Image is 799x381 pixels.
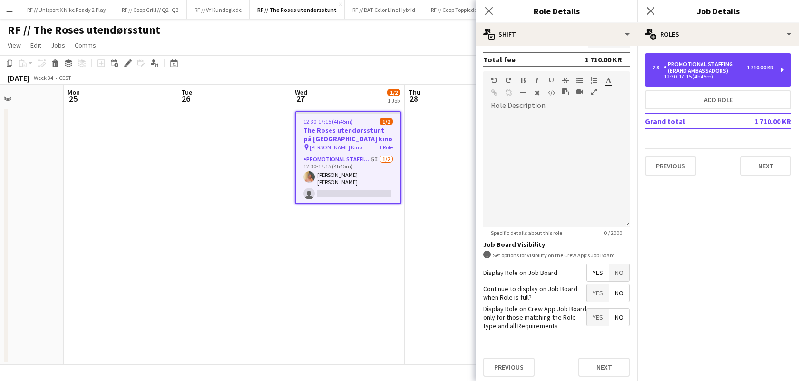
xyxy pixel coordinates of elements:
[66,93,80,104] span: 25
[548,89,555,97] button: HTML Code
[591,77,597,84] button: Ordered List
[476,5,637,17] h3: Role Details
[483,251,630,260] div: Set options for visibility on the Crew App’s Job Board
[609,284,629,302] span: No
[295,88,307,97] span: Wed
[596,229,630,236] span: 0 / 2000
[75,41,96,49] span: Comms
[548,77,555,84] button: Underline
[380,118,393,125] span: 1/2
[407,93,420,104] span: 28
[483,240,630,249] h3: Job Board Visibility
[51,41,65,49] span: Jobs
[187,0,250,19] button: RF // VY Kundeglede
[491,77,497,84] button: Undo
[114,0,187,19] button: RF // Coop Grill // Q2 -Q3
[534,89,540,97] button: Clear Formatting
[293,93,307,104] span: 27
[181,88,192,97] span: Tue
[483,358,535,377] button: Previous
[637,5,799,17] h3: Job Details
[296,154,400,203] app-card-role: Promotional Staffing (Brand Ambassadors)5I1/212:30-17:15 (4h45m)[PERSON_NAME] [PERSON_NAME]
[27,39,45,51] a: Edit
[587,284,609,302] span: Yes
[423,0,548,19] button: RF // Coop Toppledermøte på [PERSON_NAME]
[387,89,400,96] span: 1/2
[609,309,629,326] span: No
[562,88,569,96] button: Paste as plain text
[505,77,512,84] button: Redo
[534,77,540,84] button: Italic
[388,97,400,104] div: 1 Job
[483,55,516,64] div: Total fee
[653,64,664,71] div: 2 x
[740,156,791,176] button: Next
[747,64,774,71] div: 1 710.00 KR
[576,88,583,96] button: Insert video
[562,77,569,84] button: Strikethrough
[653,74,774,79] div: 12:30-17:15 (4h45m)
[4,39,25,51] a: View
[664,61,747,74] div: Promotional Staffing (Brand Ambassadors)
[8,41,21,49] span: View
[605,77,612,84] button: Text Color
[476,23,637,46] div: Shift
[483,304,586,331] label: Display Role on Crew App Job Board only for those matching the Role type and all Requirements
[250,0,345,19] button: RF // The Roses utendørsstunt
[71,39,100,51] a: Comms
[8,23,160,37] h1: RF // The Roses utendørsstunt
[483,284,586,302] label: Continue to display on Job Board when Role is full?
[303,118,353,125] span: 12:30-17:15 (4h45m)
[731,114,791,129] td: 1 710.00 KR
[576,77,583,84] button: Unordered List
[609,264,629,281] span: No
[637,23,799,46] div: Roles
[180,93,192,104] span: 26
[310,144,362,151] span: [PERSON_NAME] Kino
[519,89,526,97] button: Horizontal Line
[59,74,71,81] div: CEST
[645,114,731,129] td: Grand total
[8,73,29,83] div: [DATE]
[585,55,622,64] div: 1 710.00 KR
[31,74,55,81] span: Week 34
[47,39,69,51] a: Jobs
[587,264,609,281] span: Yes
[345,0,423,19] button: RF // BAT Color Line Hybrid
[295,111,401,204] app-job-card: 12:30-17:15 (4h45m)1/2The Roses utendørsstunt på [GEOGRAPHIC_DATA] kino [PERSON_NAME] Kino1 RoleP...
[591,88,597,96] button: Fullscreen
[587,309,609,326] span: Yes
[409,88,420,97] span: Thu
[483,268,557,277] label: Display Role on Job Board
[296,126,400,143] h3: The Roses utendørsstunt på [GEOGRAPHIC_DATA] kino
[68,88,80,97] span: Mon
[379,144,393,151] span: 1 Role
[483,229,570,236] span: Specific details about this role
[645,90,791,109] button: Add role
[645,156,696,176] button: Previous
[30,41,41,49] span: Edit
[19,0,114,19] button: RF // Unisport X Nike Ready 2 Play
[578,358,630,377] button: Next
[519,77,526,84] button: Bold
